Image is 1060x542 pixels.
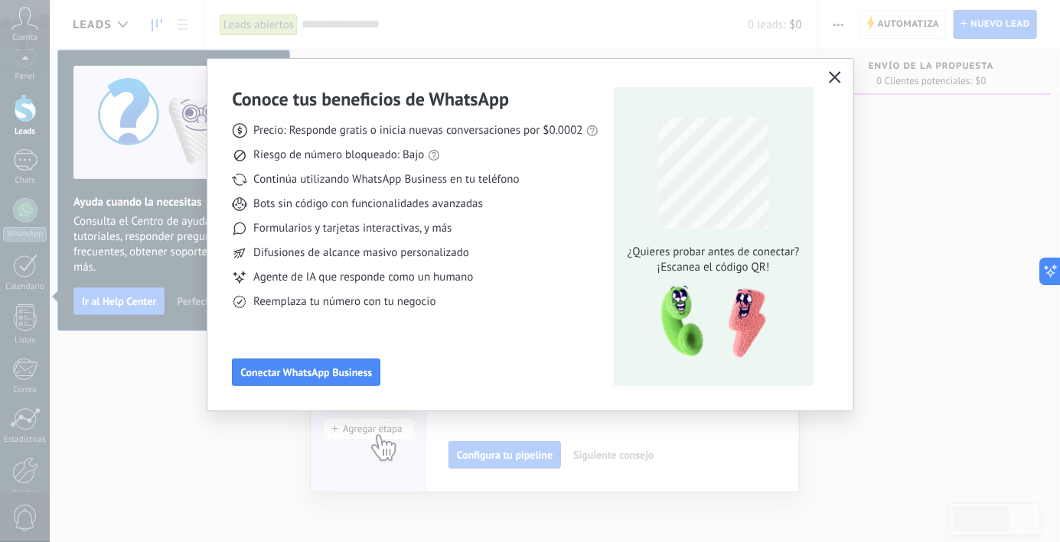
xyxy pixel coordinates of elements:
[232,87,509,111] h3: Conoce tus beneficios de WhatsApp
[623,245,804,260] span: ¿Quieres probar antes de conectar?
[253,221,452,236] span: Formularios y tarjetas interactivas, y más
[253,172,519,187] span: Continúa utilizando WhatsApp Business en tu teléfono
[623,260,804,275] span: ¡Escanea el código QR!
[232,359,380,386] button: Conectar WhatsApp Business
[253,148,424,163] span: Riesgo de número bloqueado: Bajo
[648,281,769,363] img: qr-pic-1x.png
[253,196,483,212] span: Bots sin código con funcionalidades avanzadas
[253,123,583,138] span: Precio: Responde gratis o inicia nuevas conversaciones por $0.0002
[240,367,372,378] span: Conectar WhatsApp Business
[253,294,435,310] span: Reemplaza tu número con tu negocio
[253,270,473,285] span: Agente de IA que responde como un humano
[253,245,469,261] span: Difusiones de alcance masivo personalizado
